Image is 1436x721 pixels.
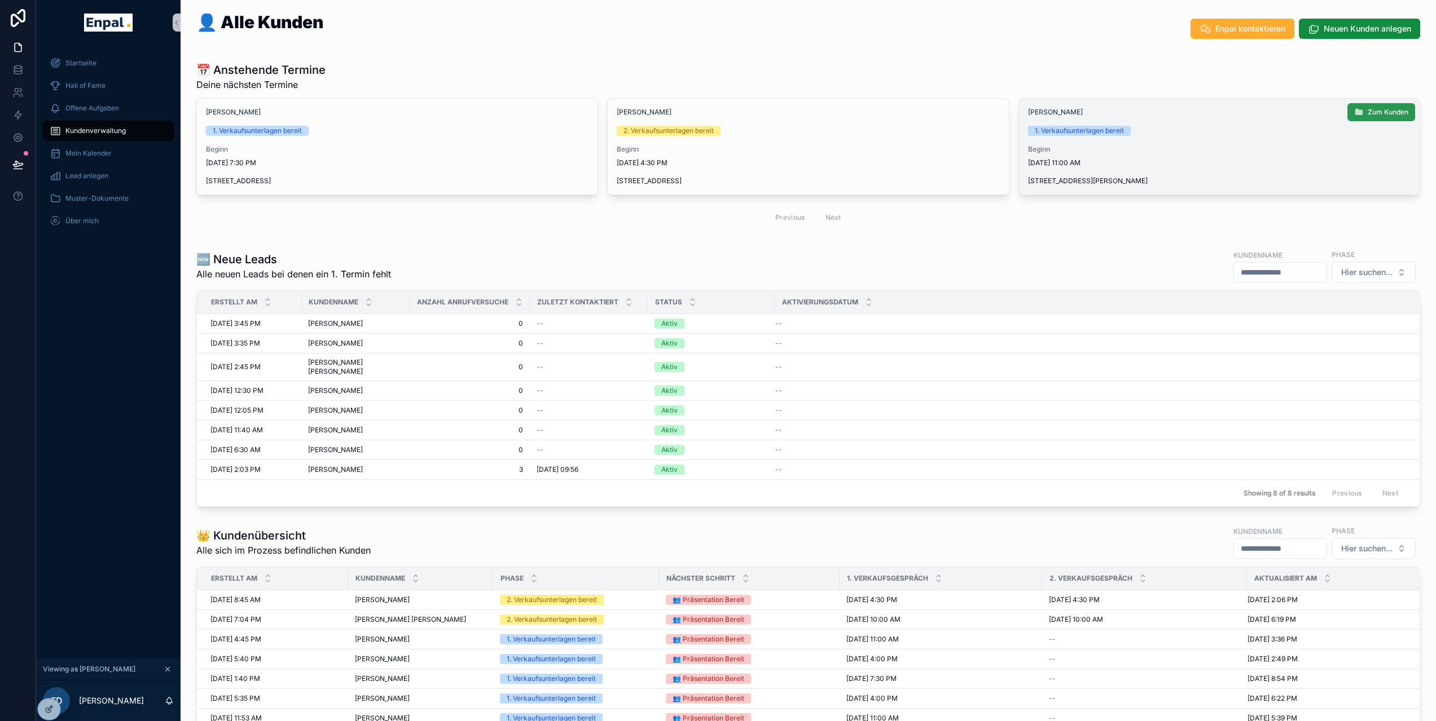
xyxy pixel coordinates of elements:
a: -- [775,426,1405,435]
span: -- [537,339,543,348]
a: -- [537,445,641,454]
a: 👥 Präsentation Bereit [666,674,833,684]
a: [PERSON_NAME] [617,108,671,117]
span: Mein Kalender [65,149,112,158]
span: [DATE] 7:04 PM [210,615,261,624]
a: 0 [416,339,523,348]
span: Anzahl Anrufversuche [417,298,508,307]
span: Hier suchen... [1341,543,1393,554]
a: [PERSON_NAME] [355,635,486,644]
div: 2. Verkaufsunterlagen bereit [623,126,714,136]
a: [PERSON_NAME] [308,386,403,395]
a: [DATE] 5:35 PM [210,694,341,703]
a: -- [775,319,1405,328]
div: 👥 Präsentation Bereit [673,693,744,704]
span: Aktualisiert am [1254,574,1317,583]
a: [PERSON_NAME] [308,339,403,348]
div: 1. Verkaufsunterlagen bereit [507,654,596,664]
a: [DATE] 11:00 AM [846,635,1035,644]
span: [DATE] 09:56 [537,465,578,474]
a: [DATE] 6:19 PM [1248,615,1405,624]
a: [DATE] 2:03 PM [210,465,295,474]
a: [PERSON_NAME] [308,445,403,454]
span: -- [1049,674,1056,683]
a: -- [775,445,1405,454]
h1: 👤 Alle Kunden [196,14,323,30]
span: -- [775,319,782,328]
div: 1. Verkaufsunterlagen bereit [213,126,302,136]
span: Zuletzt kontaktiert [537,298,618,307]
span: [DATE] 1:40 PM [210,674,260,683]
div: 👥 Präsentation Bereit [673,634,744,644]
a: [DATE] 7:30 PM [846,674,1035,683]
span: Enpal kontaktieren [1215,23,1285,34]
a: Aktiv [655,362,768,372]
span: [PERSON_NAME] [355,595,410,604]
a: 0 [416,445,523,454]
span: Beginn [206,145,589,154]
span: [DATE] 12:30 PM [210,386,264,395]
span: Lead anlegen [65,171,108,180]
a: 2. Verkaufsunterlagen bereit [500,614,652,625]
div: Aktiv [661,338,678,348]
a: -- [775,386,1405,395]
span: Neuen Kunden anlegen [1324,23,1411,34]
span: [DATE] 7:30 PM [206,158,589,167]
a: Muster-Dokumente [43,188,174,209]
a: Lead anlegen [43,166,174,186]
span: [DATE] 2:03 PM [210,465,261,474]
span: -- [537,445,543,454]
span: -- [1049,694,1056,703]
span: [DATE] 6:22 PM [1248,694,1297,703]
a: [DATE] 3:36 PM [1248,635,1405,644]
span: Über mich [65,216,99,225]
span: [STREET_ADDRESS] [617,176,999,185]
a: Mein Kalender [43,143,174,163]
a: [PERSON_NAME] [355,595,486,604]
span: -- [775,362,782,371]
span: Alle sich im Prozess befindlichen Kunden [196,543,371,557]
a: 👥 Präsentation Bereit [666,654,833,664]
span: -- [775,339,782,348]
img: App logo [84,14,132,32]
span: Offene Aufgaben [65,104,119,113]
span: [DATE] 4:30 PM [617,158,999,167]
a: 0 [416,406,523,415]
a: [PERSON_NAME] [355,674,486,683]
a: -- [1049,635,1240,644]
span: [PERSON_NAME] [355,635,410,644]
a: -- [537,362,641,371]
a: [DATE] 2:49 PM [1248,654,1405,664]
h1: 🆕 Neue Leads [196,251,391,267]
span: [DATE] 4:45 PM [210,635,261,644]
span: [DATE] 2:45 PM [210,362,261,371]
div: 👥 Präsentation Bereit [673,614,744,625]
a: [DATE] 7:04 PM [210,615,341,624]
span: [PERSON_NAME] [308,426,363,435]
span: Kundenname [309,298,358,307]
span: [PERSON_NAME] [1028,108,1083,117]
div: 2. Verkaufsunterlagen bereit [507,614,597,625]
span: -- [537,426,543,435]
span: [PERSON_NAME] [308,465,363,474]
div: 2. Verkaufsunterlagen bereit [507,595,597,605]
a: -- [1049,654,1240,664]
a: [PERSON_NAME] [308,426,403,435]
span: [DATE] 12:05 PM [210,406,264,415]
p: [PERSON_NAME] [79,695,144,706]
a: 0 [416,362,523,371]
span: [DATE] 11:00 AM [1028,158,1411,167]
span: Status [655,298,682,307]
a: -- [537,386,641,395]
a: [DATE] 10:00 AM [1049,615,1240,624]
span: -- [775,386,782,395]
a: [DATE] 11:40 AM [210,426,295,435]
a: [PERSON_NAME] [PERSON_NAME] [308,358,403,376]
span: -- [537,319,543,328]
a: Über mich [43,211,174,231]
span: Muster-Dokumente [65,194,129,203]
a: Hall of Fame [43,76,174,96]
